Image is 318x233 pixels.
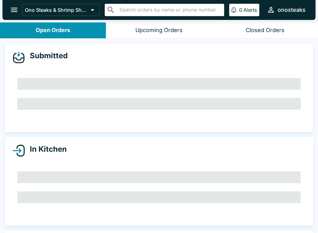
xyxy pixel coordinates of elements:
p: Ono Steaks & Shrimp Shack [25,7,88,13]
div: Open Orders [36,27,70,34]
div: Upcoming Orders [135,27,183,34]
button: onosteaks [264,3,308,17]
div: Closed Orders [246,27,284,34]
h4: Submitted [25,51,68,60]
p: 0 [239,7,242,13]
div: onosteaks [278,6,306,14]
input: Search orders by name or phone number [118,6,221,14]
button: Ono Steaks & Shrimp Shack [22,4,100,16]
h4: In Kitchen [25,145,67,154]
p: Alerts [243,7,257,13]
button: open drawer [6,2,22,18]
